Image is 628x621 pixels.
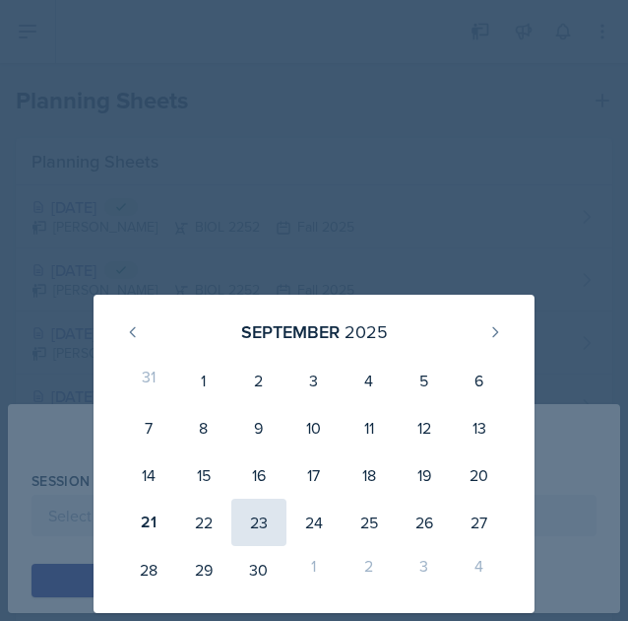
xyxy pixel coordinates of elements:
div: 27 [452,499,507,546]
div: 12 [397,404,452,451]
div: 29 [176,546,231,593]
div: 19 [397,451,452,499]
div: 16 [231,451,286,499]
div: 26 [397,499,452,546]
div: 30 [231,546,286,593]
div: 11 [342,404,397,451]
div: 15 [176,451,231,499]
div: 22 [176,499,231,546]
div: 2025 [345,318,388,345]
div: 24 [286,499,342,546]
div: 7 [121,404,176,451]
div: 9 [231,404,286,451]
div: 5 [397,357,452,404]
div: 1 [286,546,342,593]
div: 4 [342,357,397,404]
div: 25 [342,499,397,546]
div: 8 [176,404,231,451]
div: 2 [231,357,286,404]
div: 1 [176,357,231,404]
div: September [241,318,340,345]
div: 31 [121,357,176,404]
div: 21 [121,499,176,546]
div: 6 [452,357,507,404]
div: 20 [452,451,507,499]
div: 13 [452,404,507,451]
div: 18 [342,451,397,499]
div: 2 [342,546,397,593]
div: 14 [121,451,176,499]
div: 17 [286,451,342,499]
div: 23 [231,499,286,546]
div: 10 [286,404,342,451]
div: 4 [452,546,507,593]
div: 3 [397,546,452,593]
div: 28 [121,546,176,593]
div: 3 [286,357,342,404]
